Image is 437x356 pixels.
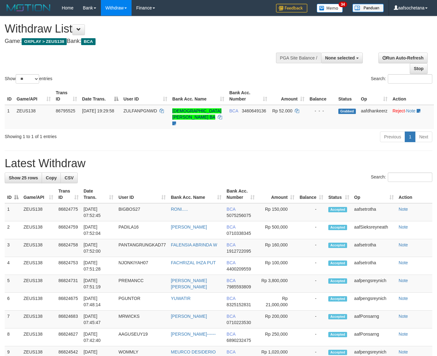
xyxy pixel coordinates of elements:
[226,284,251,289] span: Copy 7985593809 to clipboard
[328,225,347,230] span: Accepted
[172,108,221,120] a: [DEMOGRAPHIC_DATA][PERSON_NAME] BA
[226,296,235,301] span: BCA
[378,53,428,63] a: Run Auto-Refresh
[371,74,432,84] label: Search:
[321,53,363,63] button: None selected
[399,332,408,337] a: Note
[116,257,168,275] td: NJONKIYAH07
[171,278,207,289] a: [PERSON_NAME] [PERSON_NAME]
[5,173,42,183] a: Show 25 rows
[297,293,326,311] td: -
[171,349,216,354] a: MEURCO DESIDERIO
[307,87,336,105] th: Balance
[325,55,355,60] span: None selected
[328,243,347,248] span: Accepted
[226,320,251,325] span: Copy 0710223530 to clipboard
[81,203,116,221] td: [DATE] 07:52:45
[297,257,326,275] td: -
[5,293,21,311] td: 6
[81,239,116,257] td: [DATE] 07:52:00
[388,173,432,182] input: Search:
[116,185,168,203] th: User ID: activate to sort column ascending
[116,293,168,311] td: PGUNTOR
[297,311,326,328] td: -
[226,249,251,254] span: Copy 1912722095 to clipboard
[396,185,432,203] th: Action
[56,311,81,328] td: 86824683
[56,257,81,275] td: 86824753
[21,275,56,293] td: ZEUS138
[22,38,67,45] span: OXPLAY > ZEUS138
[276,4,307,13] img: Feedback.jpg
[226,266,251,271] span: Copy 4400209559 to clipboard
[399,224,408,230] a: Note
[56,185,81,203] th: Trans ID: activate to sort column ascending
[224,185,257,203] th: Bank Acc. Number: activate to sort column ascending
[5,239,21,257] td: 3
[226,278,235,283] span: BCA
[297,185,326,203] th: Balance: activate to sort column ascending
[81,311,116,328] td: [DATE] 07:45:47
[297,221,326,239] td: -
[171,296,190,301] a: YUWATIR
[5,131,177,140] div: Showing 1 to 1 of 1 entries
[352,328,396,346] td: aafPonsarng
[352,221,396,239] td: aafSieksreyneath
[226,260,235,265] span: BCA
[5,74,52,84] label: Show entries
[56,108,75,113] span: 86795525
[21,185,56,203] th: Game/API: activate to sort column ascending
[257,239,297,257] td: Rp 160,000
[328,350,347,355] span: Accepted
[116,203,168,221] td: BIGBOS27
[21,293,56,311] td: ZEUS138
[56,203,81,221] td: 86824775
[399,260,408,265] a: Note
[390,87,434,105] th: Action
[171,332,216,337] a: [PERSON_NAME]------
[116,221,168,239] td: PADILA16
[257,221,297,239] td: Rp 500,000
[56,293,81,311] td: 86824675
[257,311,297,328] td: Rp 200,000
[5,105,14,129] td: 1
[405,132,415,142] a: 1
[388,74,432,84] input: Search:
[352,4,384,12] img: panduan.png
[123,108,157,113] span: ZULFANPGNWD
[56,328,81,346] td: 86824627
[5,87,14,105] th: ID
[399,349,408,354] a: Note
[53,87,80,105] th: Trans ID: activate to sort column ascending
[5,38,285,44] h4: Game: Bank:
[352,311,396,328] td: aafPonsarng
[328,261,347,266] span: Accepted
[352,293,396,311] td: aafpengsreynich
[171,260,216,265] a: FACHRIZAL IHZA PUT
[21,257,56,275] td: ZEUS138
[310,108,333,114] div: - - -
[226,302,251,307] span: Copy 8325152831 to clipboard
[297,275,326,293] td: -
[21,239,56,257] td: ZEUS138
[415,132,432,142] a: Next
[21,221,56,239] td: ZEUS138
[226,207,235,212] span: BCA
[399,314,408,319] a: Note
[5,328,21,346] td: 8
[226,332,235,337] span: BCA
[81,328,116,346] td: [DATE] 07:42:40
[171,224,207,230] a: [PERSON_NAME]
[116,311,168,328] td: MRWICKS
[257,257,297,275] td: Rp 100,000
[297,203,326,221] td: -
[406,108,416,113] a: Note
[328,296,347,302] span: Accepted
[81,293,116,311] td: [DATE] 07:48:14
[226,242,235,247] span: BCA
[5,221,21,239] td: 2
[81,257,116,275] td: [DATE] 07:51:28
[352,239,396,257] td: aafsetrotha
[257,293,297,311] td: Rp 21,000,000
[5,275,21,293] td: 5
